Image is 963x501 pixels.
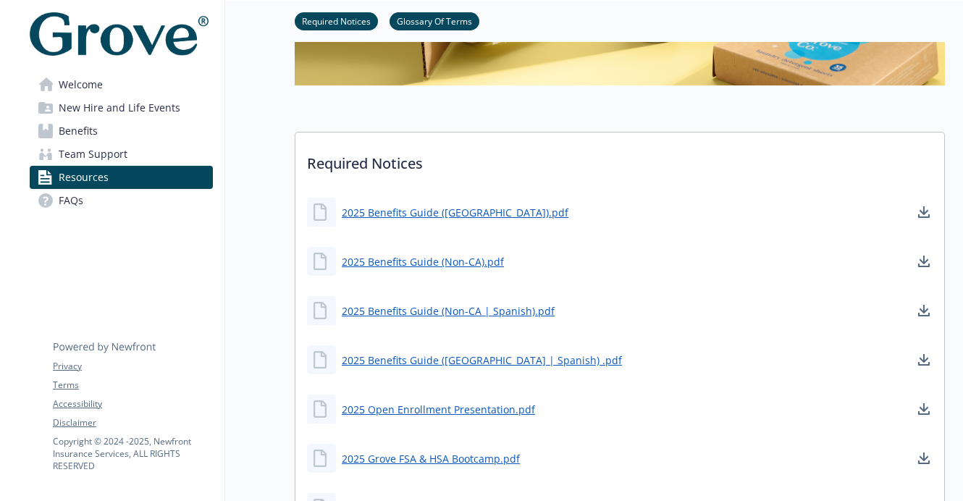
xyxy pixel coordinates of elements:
a: Privacy [53,360,212,373]
a: Required Notices [295,14,378,28]
a: download document [915,450,933,467]
a: 2025 Open Enrollment Presentation.pdf [342,402,535,417]
a: New Hire and Life Events [30,96,213,119]
a: Terms [53,379,212,392]
a: 2025 Benefits Guide (Non-CA).pdf [342,254,504,269]
a: Resources [30,166,213,189]
a: Glossary Of Terms [390,14,479,28]
a: Benefits [30,119,213,143]
span: Team Support [59,143,127,166]
a: 2025 Benefits Guide ([GEOGRAPHIC_DATA]).pdf [342,205,568,220]
span: Resources [59,166,109,189]
span: Benefits [59,119,98,143]
a: Team Support [30,143,213,166]
span: FAQs [59,189,83,212]
a: Accessibility [53,397,212,411]
a: 2025 Benefits Guide ([GEOGRAPHIC_DATA] | Spanish) .pdf [342,353,622,368]
a: download document [915,351,933,369]
a: 2025 Benefits Guide (Non-CA | Spanish).pdf [342,303,555,319]
p: Required Notices [295,132,944,186]
a: Welcome [30,73,213,96]
p: Copyright © 2024 - 2025 , Newfront Insurance Services, ALL RIGHTS RESERVED [53,435,212,472]
a: download document [915,253,933,270]
a: download document [915,302,933,319]
span: Welcome [59,73,103,96]
a: download document [915,203,933,221]
a: 2025 Grove FSA & HSA Bootcamp.pdf [342,451,520,466]
a: Disclaimer [53,416,212,429]
a: FAQs [30,189,213,212]
a: download document [915,400,933,418]
span: New Hire and Life Events [59,96,180,119]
